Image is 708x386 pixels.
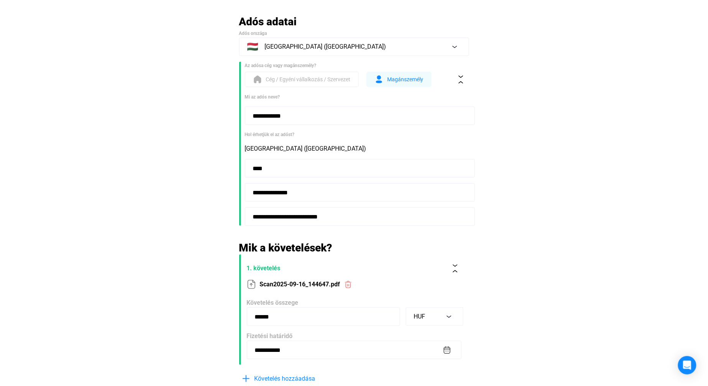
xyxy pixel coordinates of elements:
[245,72,359,87] button: form-orgCég / Egyéni vállalkozás / Szervezet
[247,299,299,306] span: Követelés összege
[245,144,469,153] div: [GEOGRAPHIC_DATA] ([GEOGRAPHIC_DATA])
[265,42,386,51] span: [GEOGRAPHIC_DATA] ([GEOGRAPHIC_DATA])
[255,374,315,383] span: Követelés hozzáadása
[447,260,463,276] button: collapse
[239,241,469,255] h2: Mik a követelések?
[406,307,463,326] button: HUF
[414,313,425,320] span: HUF
[375,75,384,84] img: form-ind
[245,131,469,138] div: Hol érhetjük el az adóst?
[678,356,697,375] div: Open Intercom Messenger
[344,281,352,289] img: trash-red
[388,75,424,84] span: Magánszemély
[451,264,459,273] img: collapse
[245,93,469,101] div: Mi az adós neve?
[457,76,465,84] img: collapse
[247,264,444,273] span: 1. követelés
[453,71,469,87] button: collapse
[239,38,469,56] button: 🇭🇺[GEOGRAPHIC_DATA] ([GEOGRAPHIC_DATA])
[247,332,293,340] span: Fizetési határidő
[260,280,340,289] span: Scan2025-09-16_144647.pdf
[241,374,251,383] img: plus-blue
[239,31,267,36] span: Adós országa
[253,75,262,84] img: form-org
[247,280,256,289] img: upload-paper
[239,15,469,28] h2: Adós adatai
[245,62,469,69] div: Az adósa cég vagy magánszemély?
[340,276,356,292] button: trash-red
[266,75,351,84] span: Cég / Egyéni vállalkozás / Szervezet
[366,72,432,87] button: form-indMagánszemély
[247,42,259,51] span: 🇭🇺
